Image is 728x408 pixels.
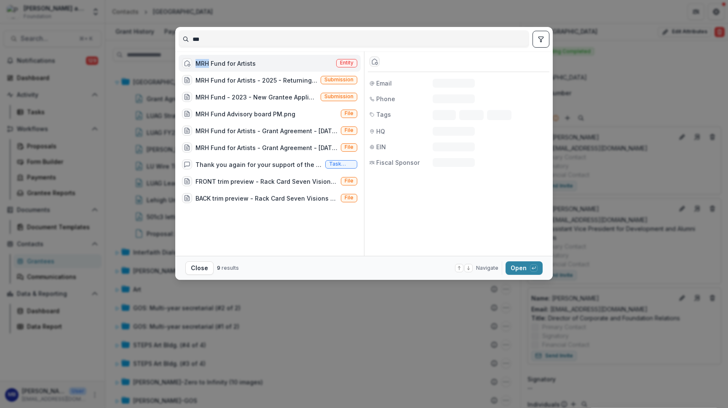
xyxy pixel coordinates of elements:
[195,59,256,68] div: MRH Fund for Artists
[195,126,337,135] div: MRH Fund for Artists - Grant Agreement - [DATE].pdf
[185,261,214,275] button: Close
[376,142,386,151] span: EIN
[376,94,395,103] span: Phone
[324,94,353,99] span: Submission
[324,77,353,83] span: Submission
[195,110,295,118] div: MRH Fund Advisory board PM.png
[195,160,322,169] div: Thank you again for your support of the MRH Fund for Artists.[US_STATE]
[533,31,549,48] button: toggle filters
[376,110,391,119] span: Tags
[345,144,353,150] span: File
[195,143,337,152] div: MRH Fund for Artists - Grant Agreement - [DATE] - Signed.pdf
[345,178,353,184] span: File
[195,76,317,85] div: MRH Fund for Artists - 2025 - Returning Grantee Application
[340,60,353,66] span: Entity
[217,265,220,271] span: 9
[195,194,337,203] div: BACK trim preview - Rack Card Seven Visions X Seven Artists MRH Cohort 2025 Exhibition.pdf
[345,127,353,133] span: File
[506,261,543,275] button: Open
[195,177,337,186] div: FRONT trim preview - Rack Card Seven Visions X Seven Artists MRH Cohort 2025 Exhibition.pdf
[345,195,353,201] span: File
[376,127,385,136] span: HQ
[476,264,498,272] span: Navigate
[222,265,239,271] span: results
[376,79,392,88] span: Email
[345,110,353,116] span: File
[329,161,353,167] span: Task comment
[376,158,420,167] span: Fiscal Sponsor
[195,93,317,102] div: MRH Fund - 2023 - New Grantee Application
